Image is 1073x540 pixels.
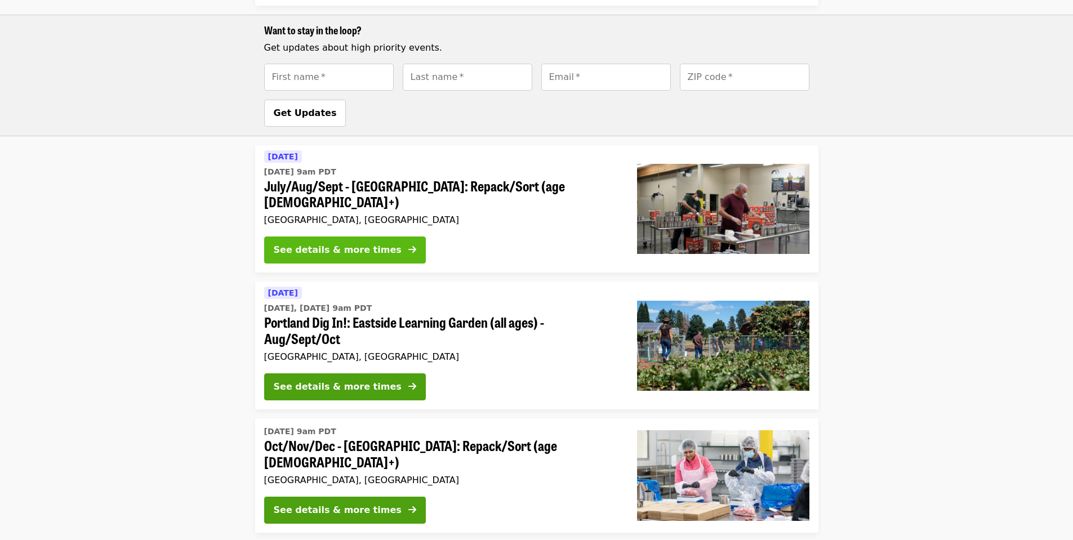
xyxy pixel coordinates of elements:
[264,64,394,91] input: [object Object]
[264,100,346,127] button: Get Updates
[264,236,426,264] button: See details & more times
[264,166,336,178] time: [DATE] 9am PDT
[264,23,362,37] span: Want to stay in the loop?
[274,243,402,257] div: See details & more times
[264,42,442,53] span: Get updates about high priority events.
[264,302,372,314] time: [DATE], [DATE] 9am PDT
[541,64,671,91] input: [object Object]
[403,64,532,91] input: [object Object]
[255,418,818,533] a: See details for "Oct/Nov/Dec - Beaverton: Repack/Sort (age 10+)"
[268,152,298,161] span: [DATE]
[264,475,619,485] div: [GEOGRAPHIC_DATA], [GEOGRAPHIC_DATA]
[264,215,619,225] div: [GEOGRAPHIC_DATA], [GEOGRAPHIC_DATA]
[637,430,809,520] img: Oct/Nov/Dec - Beaverton: Repack/Sort (age 10+) organized by Oregon Food Bank
[274,380,402,394] div: See details & more times
[268,288,298,297] span: [DATE]
[637,164,809,254] img: July/Aug/Sept - Portland: Repack/Sort (age 16+) organized by Oregon Food Bank
[637,301,809,391] img: Portland Dig In!: Eastside Learning Garden (all ages) - Aug/Sept/Oct organized by Oregon Food Bank
[264,438,619,470] span: Oct/Nov/Dec - [GEOGRAPHIC_DATA]: Repack/Sort (age [DEMOGRAPHIC_DATA]+)
[255,145,818,273] a: See details for "July/Aug/Sept - Portland: Repack/Sort (age 16+)"
[274,108,337,118] span: Get Updates
[264,178,619,211] span: July/Aug/Sept - [GEOGRAPHIC_DATA]: Repack/Sort (age [DEMOGRAPHIC_DATA]+)
[264,497,426,524] button: See details & more times
[408,505,416,515] i: arrow-right icon
[264,373,426,400] button: See details & more times
[408,244,416,255] i: arrow-right icon
[264,426,336,438] time: [DATE] 9am PDT
[680,64,809,91] input: [object Object]
[408,381,416,392] i: arrow-right icon
[255,282,818,409] a: See details for "Portland Dig In!: Eastside Learning Garden (all ages) - Aug/Sept/Oct"
[274,503,402,517] div: See details & more times
[264,314,619,347] span: Portland Dig In!: Eastside Learning Garden (all ages) - Aug/Sept/Oct
[264,351,619,362] div: [GEOGRAPHIC_DATA], [GEOGRAPHIC_DATA]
